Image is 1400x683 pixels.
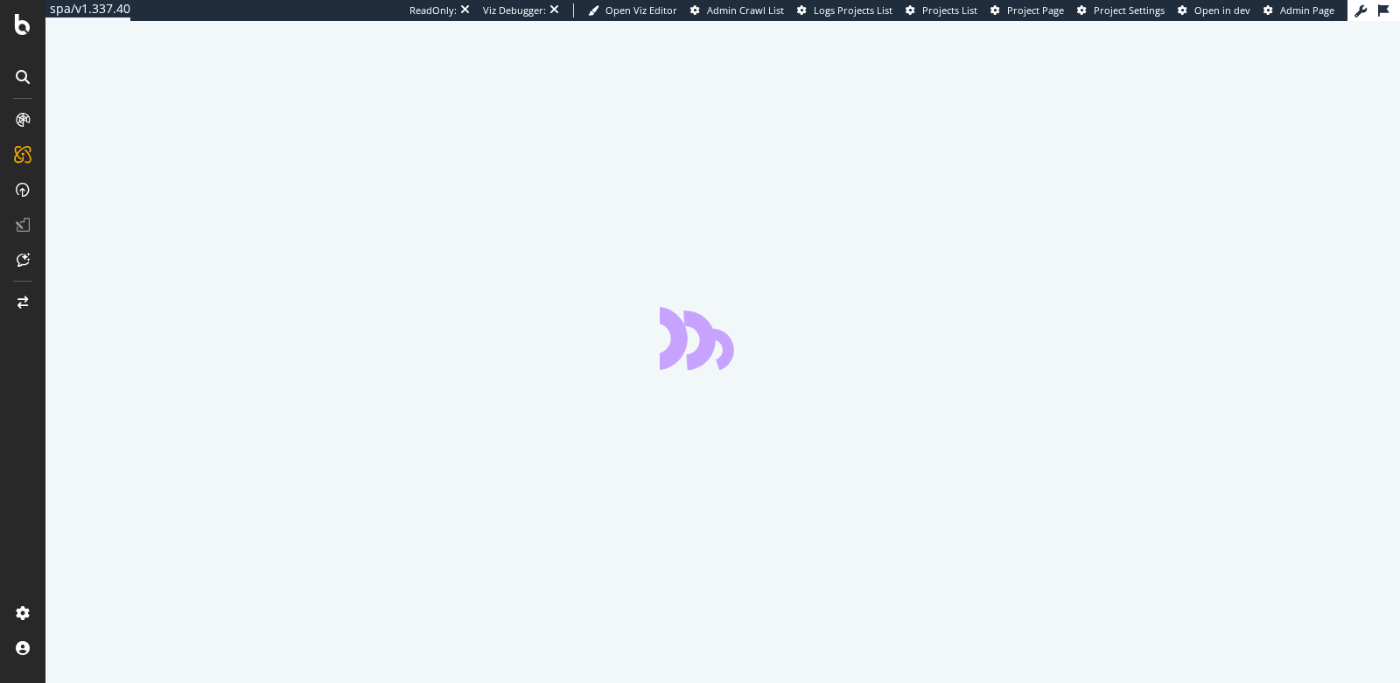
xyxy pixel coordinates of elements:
[814,3,892,17] span: Logs Projects List
[1280,3,1334,17] span: Admin Page
[1094,3,1165,17] span: Project Settings
[588,3,677,17] a: Open Viz Editor
[990,3,1064,17] a: Project Page
[1263,3,1334,17] a: Admin Page
[1077,3,1165,17] a: Project Settings
[1194,3,1250,17] span: Open in dev
[1178,3,1250,17] a: Open in dev
[707,3,784,17] span: Admin Crawl List
[605,3,677,17] span: Open Viz Editor
[660,307,786,370] div: animation
[409,3,457,17] div: ReadOnly:
[797,3,892,17] a: Logs Projects List
[906,3,977,17] a: Projects List
[1007,3,1064,17] span: Project Page
[483,3,546,17] div: Viz Debugger:
[922,3,977,17] span: Projects List
[690,3,784,17] a: Admin Crawl List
